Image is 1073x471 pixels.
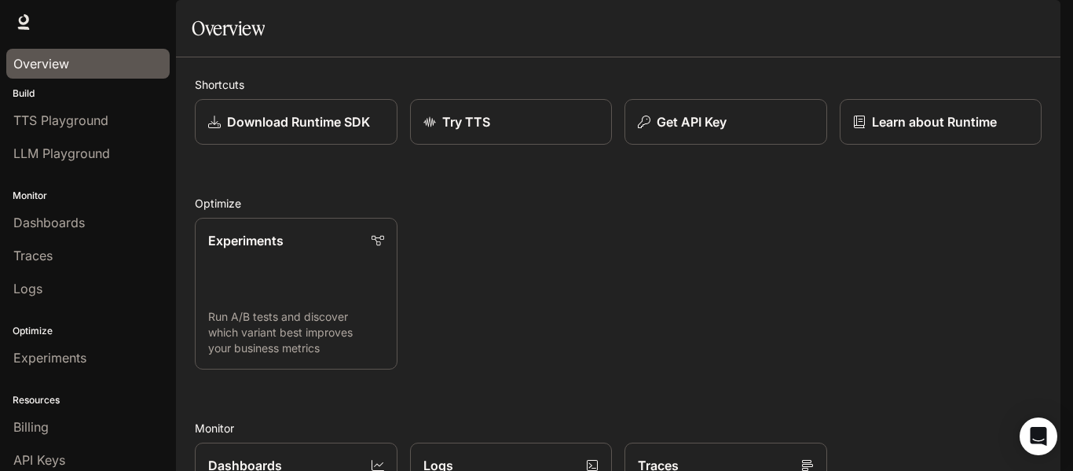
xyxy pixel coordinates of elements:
a: Learn about Runtime [840,99,1042,145]
button: Get API Key [624,99,827,145]
h2: Optimize [195,195,1042,212]
p: Experiments [208,231,284,250]
h1: Overview [192,13,265,44]
p: Run A/B tests and discover which variant best improves your business metrics [208,309,384,356]
p: Download Runtime SDK [227,112,370,131]
h2: Monitor [195,420,1042,436]
h2: Shortcuts [195,76,1042,93]
p: Get API Key [657,112,727,131]
a: ExperimentsRun A/B tests and discover which variant best improves your business metrics [195,218,397,370]
a: Try TTS [410,99,613,145]
div: Open Intercom Messenger [1020,418,1057,455]
p: Try TTS [442,112,490,131]
a: Download Runtime SDK [195,99,397,145]
p: Learn about Runtime [872,112,997,131]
